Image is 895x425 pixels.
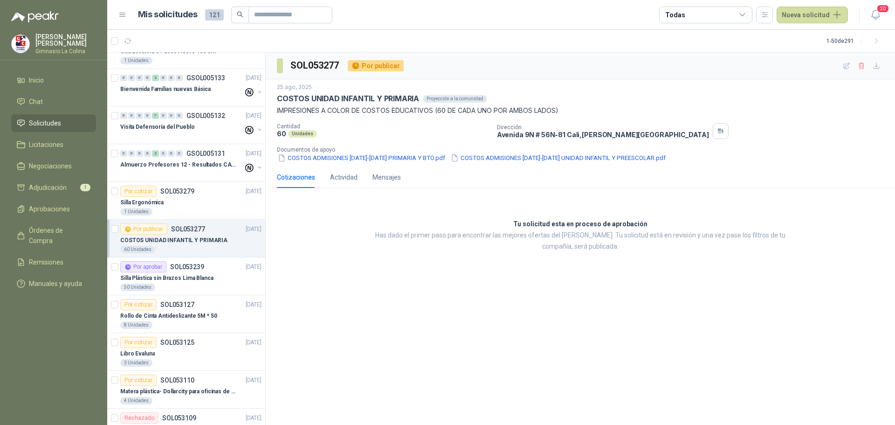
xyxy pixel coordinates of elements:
[246,300,262,309] p: [DATE]
[144,75,151,81] div: 0
[136,75,143,81] div: 0
[120,160,236,169] p: Almuerzo Profesores 12 - Resultados CAmbridge
[12,35,29,53] img: Company Logo
[366,230,795,252] p: Has dado el primer paso para encontrar las mejores ofertas del [PERSON_NAME]. Tu solicitud está e...
[80,184,90,191] span: 1
[120,397,152,404] div: 4 Unidades
[120,75,127,81] div: 0
[497,131,709,139] p: Avenida 9N # 56N-81 Cali , [PERSON_NAME][GEOGRAPHIC_DATA]
[128,112,135,119] div: 0
[497,124,709,131] p: Dirección
[120,349,155,358] p: Libro Evaluna
[120,72,263,102] a: 0 0 0 0 2 0 0 0 GSOL005133[DATE] Bienvenida Familias nuevas Básica
[29,75,44,85] span: Inicio
[120,208,152,216] div: 1 Unidades
[29,97,43,107] span: Chat
[205,9,224,21] span: 121
[168,75,175,81] div: 0
[246,414,262,423] p: [DATE]
[277,146,891,153] p: Documentos de apoyo
[128,150,135,157] div: 0
[29,161,72,171] span: Negociaciones
[330,172,358,182] div: Actividad
[120,123,195,132] p: Visita Defensoría del Pueblo
[152,112,159,119] div: 7
[665,10,685,20] div: Todas
[120,236,227,245] p: COSTOS UNIDAD INFANTIL Y PRIMARIA
[876,4,889,13] span: 20
[372,172,401,182] div: Mensajes
[120,85,211,94] p: Bienvenida Familias nuevas Básica
[246,111,262,120] p: [DATE]
[120,274,213,283] p: Silla Plástica sin Brazos Lima Blanca
[160,112,167,119] div: 0
[277,83,312,92] p: 25 ago, 2025
[176,75,183,81] div: 0
[107,333,265,371] a: Por cotizarSOL053125[DATE] Libro Evaluna3 Unidades
[120,337,157,348] div: Por cotizar
[120,412,158,424] div: Rechazado
[29,182,67,193] span: Adjudicación
[160,377,194,383] p: SOL053110
[11,222,96,250] a: Órdenes de Compra
[160,339,194,346] p: SOL053125
[11,275,96,293] a: Manuales y ayuda
[348,60,404,71] div: Por publicar
[11,157,96,175] a: Negociaciones
[290,58,340,73] h3: SOL053277
[128,75,135,81] div: 0
[246,149,262,158] p: [DATE]
[11,179,96,196] a: Adjudicación1
[867,7,884,23] button: 20
[138,8,198,21] h1: Mis solicitudes
[120,112,127,119] div: 0
[120,148,263,178] a: 0 0 0 0 2 0 0 0 GSOL005131[DATE] Almuerzo Profesores 12 - Resultados CAmbridge
[120,198,164,207] p: Silla Ergonómica
[160,301,194,308] p: SOL053127
[152,75,159,81] div: 2
[11,253,96,271] a: Remisiones
[136,150,143,157] div: 0
[120,299,157,310] div: Por cotizar
[176,112,183,119] div: 0
[11,71,96,89] a: Inicio
[11,93,96,111] a: Chat
[120,375,157,386] div: Por cotizar
[171,226,205,232] p: SOL053277
[11,11,59,22] img: Logo peakr
[246,263,262,272] p: [DATE]
[11,136,96,153] a: Licitaciones
[277,105,884,116] p: IMPRESIONES A COLOR DE COSTOS EDUCATIVOS (60 DE CADA UNO POR AMBOS LADOS)
[120,57,152,64] div: 1 Unidades
[107,371,265,409] a: Por cotizarSOL053110[DATE] Matera plástica- Dollarcity para oficinas de Básica Secundaria4 Unidades
[120,321,152,329] div: 8 Unidades
[136,112,143,119] div: 0
[152,150,159,157] div: 2
[29,225,87,246] span: Órdenes de Compra
[107,220,265,258] a: Por publicarSOL053277[DATE] COSTOS UNIDAD INFANTIL Y PRIMARIA60 Unidades
[246,187,262,196] p: [DATE]
[160,75,167,81] div: 0
[29,279,82,289] span: Manuales y ayuda
[288,130,317,138] div: Unidades
[120,246,155,253] div: 60 Unidades
[144,112,151,119] div: 0
[826,34,884,49] div: 1 - 50 de 291
[35,49,96,54] p: Gimnasio La Colina
[11,114,96,132] a: Solicitudes
[29,204,70,214] span: Aprobaciones
[176,150,183,157] div: 0
[120,312,217,320] p: Rollo de Cinta Antideslizante 5M * 50
[246,338,262,347] p: [DATE]
[120,110,263,140] a: 0 0 0 0 7 0 0 0 GSOL005132[DATE] Visita Defensoría del Pueblo
[168,112,175,119] div: 0
[186,112,225,119] p: GSOL005132
[277,123,489,130] p: Cantidad
[450,153,667,163] button: COSTOS ADMISIONES [DATE]-[DATE] UNIDAD INFANTIL Y PREESCOLAR.pdf
[277,153,446,163] button: COSTOS ADMISIONES [DATE]-[DATE] PRIMARIA Y BTO.pdf
[120,261,166,272] div: Por aprobar
[277,172,315,182] div: Cotizaciones
[107,258,265,295] a: Por aprobarSOL053239[DATE] Silla Plástica sin Brazos Lima Blanca50 Unidades
[29,139,63,150] span: Licitaciones
[186,150,225,157] p: GSOL005131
